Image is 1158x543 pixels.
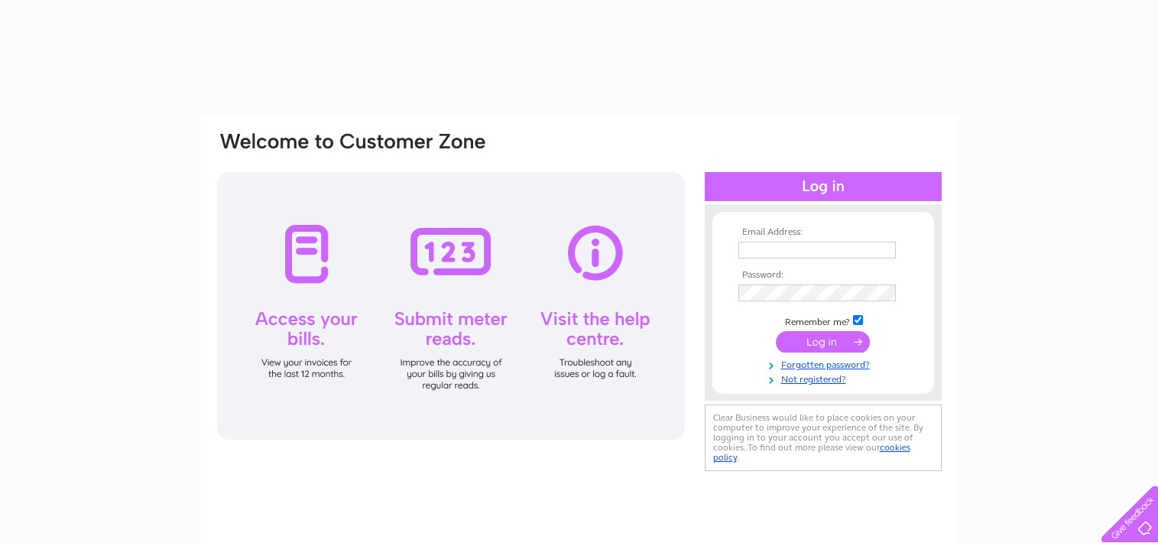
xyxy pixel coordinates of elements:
[705,405,942,471] div: Clear Business would like to place cookies on your computer to improve your experience of the sit...
[735,227,912,238] th: Email Address:
[738,356,912,371] a: Forgotten password?
[738,371,912,385] a: Not registered?
[735,270,912,281] th: Password:
[776,331,870,353] input: Submit
[735,313,912,328] td: Remember me?
[713,442,910,463] a: cookies policy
